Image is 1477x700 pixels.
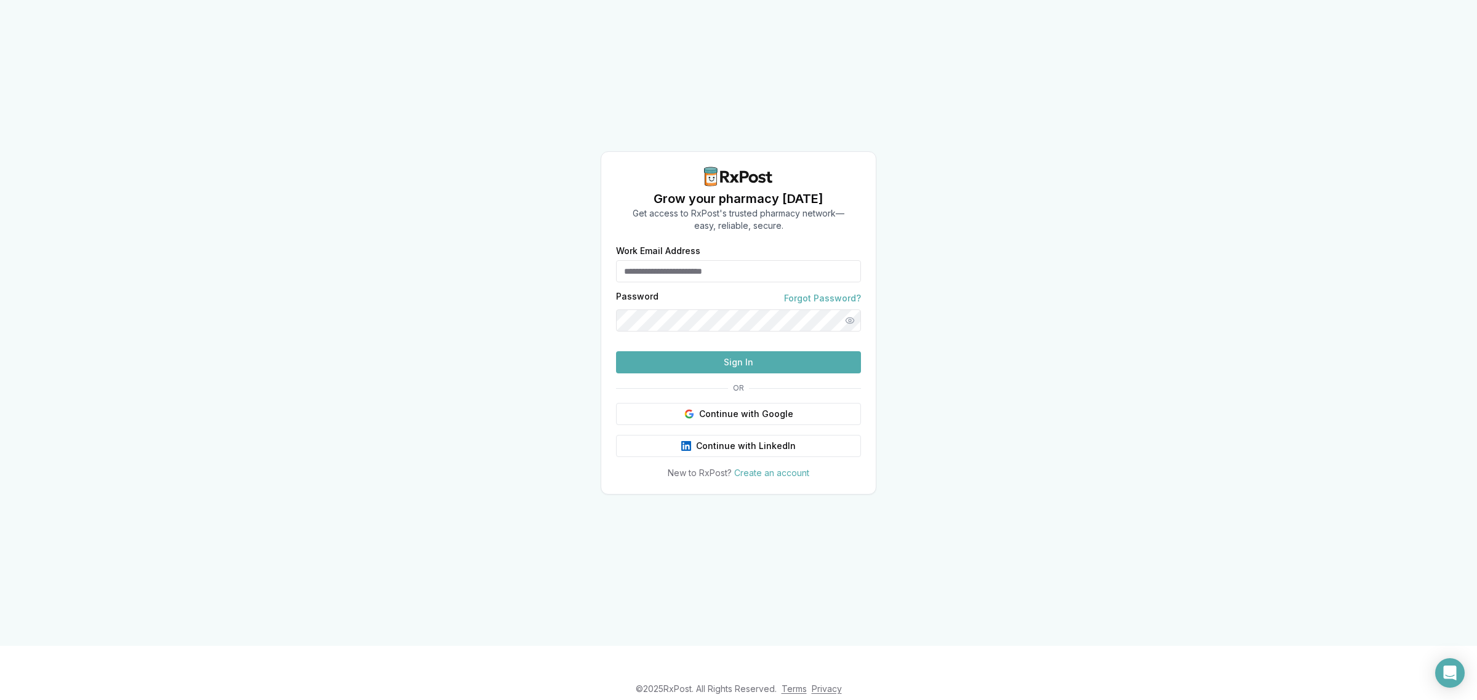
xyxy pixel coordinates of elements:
a: Terms [782,683,807,694]
img: Google [684,409,694,419]
button: Show password [839,309,861,332]
button: Sign In [616,351,861,373]
div: Open Intercom Messenger [1435,658,1465,688]
button: Continue with LinkedIn [616,435,861,457]
a: Create an account [734,467,809,478]
h1: Grow your pharmacy [DATE] [633,190,844,207]
span: New to RxPost? [668,467,732,478]
label: Work Email Address [616,247,861,255]
p: Get access to RxPost's trusted pharmacy network— easy, reliable, secure. [633,207,844,232]
img: RxPost Logo [699,167,778,186]
button: Continue with Google [616,403,861,425]
img: LinkedIn [681,441,691,451]
a: Forgot Password? [784,292,861,304]
span: OR [728,383,749,393]
label: Password [616,292,658,304]
a: Privacy [812,683,842,694]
